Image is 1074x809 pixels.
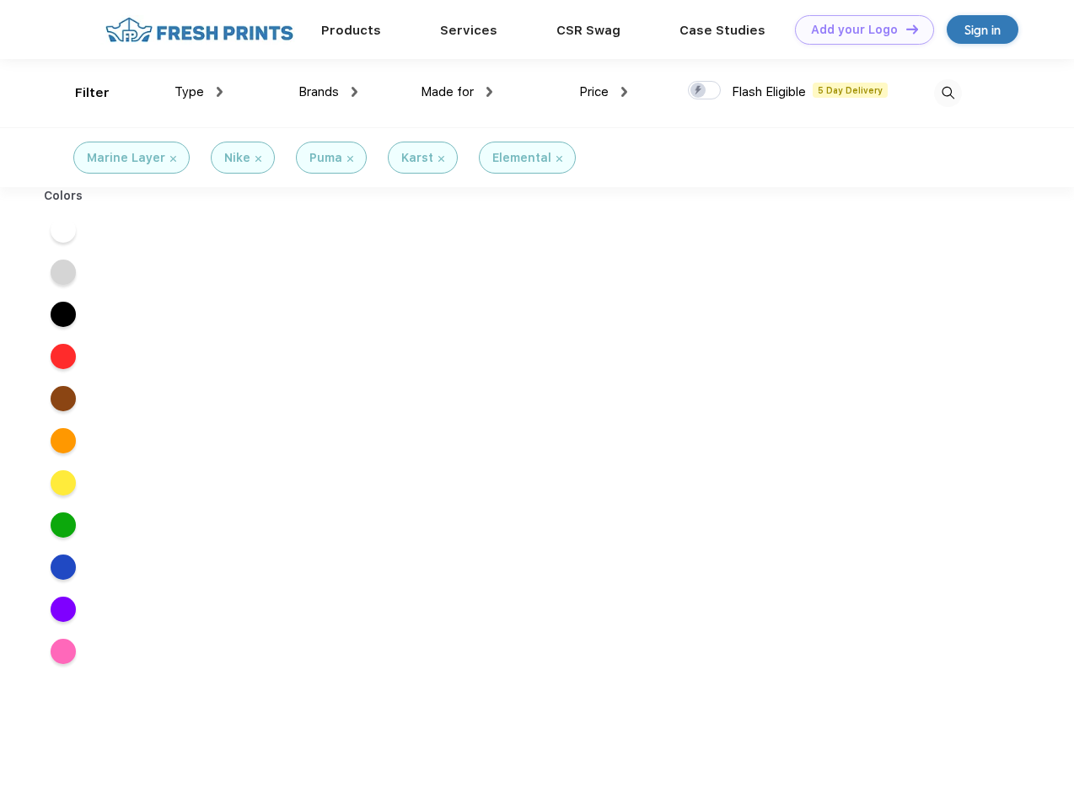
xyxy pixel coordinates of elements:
[31,187,96,205] div: Colors
[813,83,888,98] span: 5 Day Delivery
[170,156,176,162] img: filter_cancel.svg
[579,84,609,99] span: Price
[732,84,806,99] span: Flash Eligible
[175,84,204,99] span: Type
[75,83,110,103] div: Filter
[352,87,357,97] img: dropdown.png
[621,87,627,97] img: dropdown.png
[401,149,433,167] div: Karst
[486,87,492,97] img: dropdown.png
[321,23,381,38] a: Products
[438,156,444,162] img: filter_cancel.svg
[556,23,620,38] a: CSR Swag
[811,23,898,37] div: Add your Logo
[934,79,962,107] img: desktop_search.svg
[556,156,562,162] img: filter_cancel.svg
[309,149,342,167] div: Puma
[440,23,497,38] a: Services
[100,15,298,45] img: fo%20logo%202.webp
[492,149,551,167] div: Elemental
[347,156,353,162] img: filter_cancel.svg
[947,15,1018,44] a: Sign in
[87,149,165,167] div: Marine Layer
[964,20,1001,40] div: Sign in
[224,149,250,167] div: Nike
[298,84,339,99] span: Brands
[906,24,918,34] img: DT
[217,87,223,97] img: dropdown.png
[255,156,261,162] img: filter_cancel.svg
[421,84,474,99] span: Made for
